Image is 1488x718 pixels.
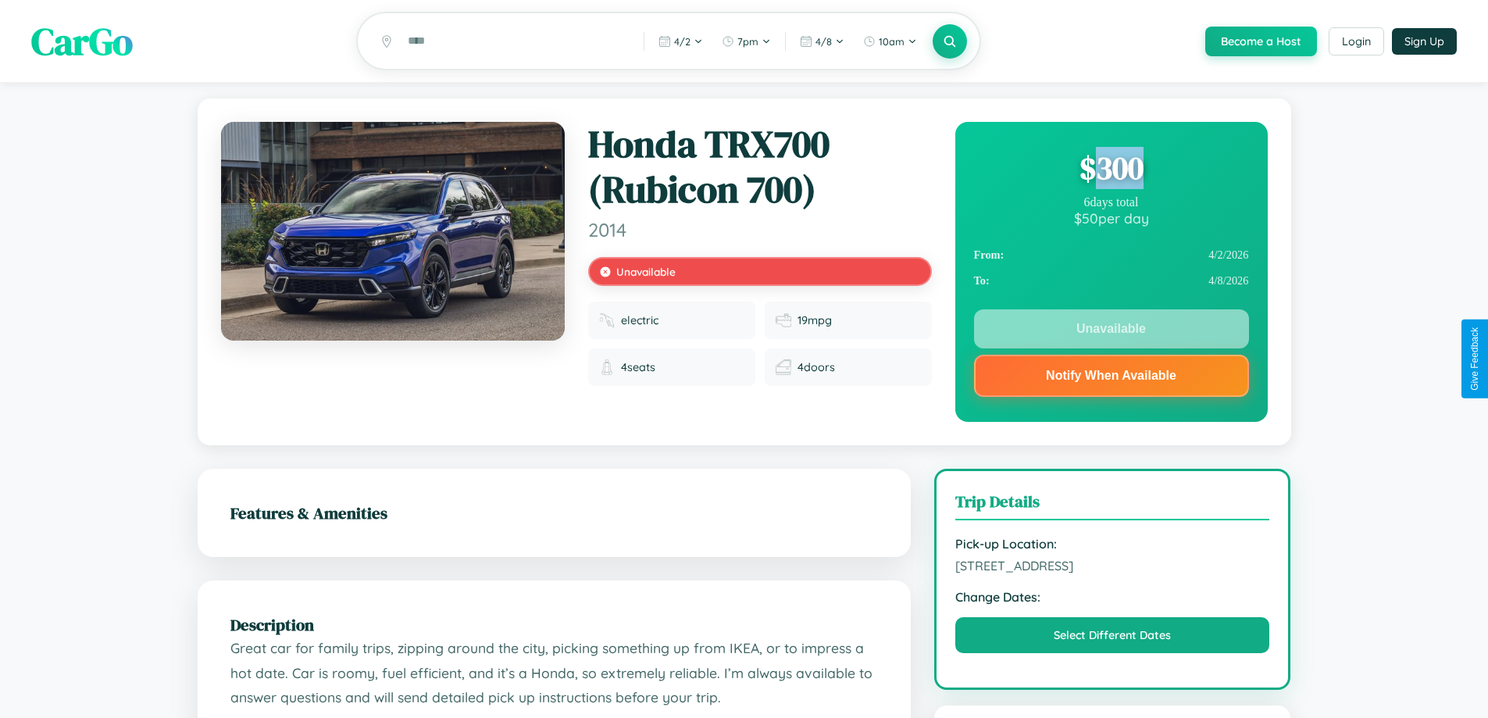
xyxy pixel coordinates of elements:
button: 10am [855,29,925,54]
span: 4 / 2 [674,35,690,48]
strong: From: [974,248,1004,262]
div: 4 / 8 / 2026 [974,268,1249,294]
span: 2014 [588,218,932,241]
img: Fuel type [599,313,615,328]
div: 6 days total [974,195,1249,209]
button: Become a Host [1205,27,1317,56]
img: Fuel efficiency [776,313,791,328]
button: Select Different Dates [955,617,1270,653]
div: $ 300 [974,147,1249,189]
span: 4 seats [621,360,655,374]
span: Unavailable [616,265,676,278]
strong: To: [974,274,990,288]
strong: Change Dates: [955,589,1270,605]
div: $ 50 per day [974,209,1249,227]
h2: Features & Amenities [230,502,878,524]
button: 4/8 [792,29,852,54]
div: Give Feedback [1469,327,1480,391]
h3: Trip Details [955,490,1270,520]
span: 4 / 8 [815,35,832,48]
button: 4/2 [651,29,711,54]
strong: Pick-up Location: [955,536,1270,552]
span: 10am [879,35,905,48]
span: [STREET_ADDRESS] [955,558,1270,573]
button: Notify When Available [974,355,1249,397]
span: 7pm [737,35,758,48]
span: 19 mpg [798,313,832,327]
span: electric [621,313,658,327]
span: CarGo [31,16,133,67]
div: 4 / 2 / 2026 [974,242,1249,268]
img: Honda TRX700 (Rubicon 700) 2014 [221,122,565,341]
button: 7pm [714,29,779,54]
img: Doors [776,359,791,375]
button: Login [1329,27,1384,55]
button: Unavailable [974,309,1249,348]
span: 4 doors [798,360,835,374]
button: Sign Up [1392,28,1457,55]
p: Great car for family trips, zipping around the city, picking something up from IKEA, or to impres... [230,636,878,710]
h2: Description [230,613,878,636]
h1: Honda TRX700 (Rubicon 700) [588,122,932,212]
img: Seats [599,359,615,375]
